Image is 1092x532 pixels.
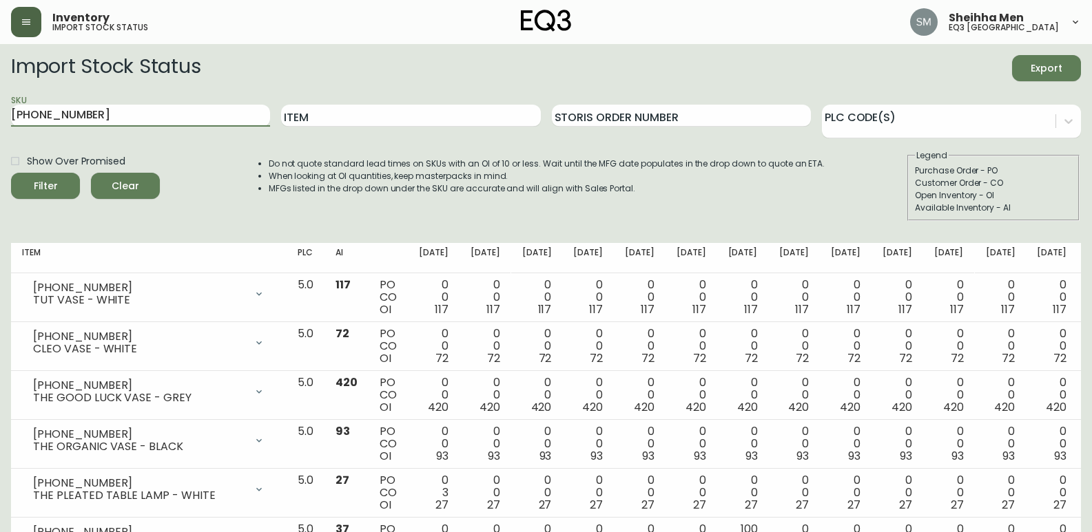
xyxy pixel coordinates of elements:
div: Open Inventory - OI [915,189,1072,202]
div: 0 0 [831,328,861,365]
th: [DATE] [460,243,511,273]
span: 72 [745,350,758,366]
div: 0 0 [934,328,964,365]
div: 0 0 [779,425,809,462]
span: 93 [590,448,603,464]
div: PO CO [380,425,397,462]
th: [DATE] [408,243,460,273]
div: CLEO VASE - WHITE [33,343,245,355]
span: 420 [531,399,552,415]
div: 0 0 [522,279,552,316]
button: Clear [91,173,160,199]
div: 0 0 [471,279,500,316]
th: AI [324,243,369,273]
div: 0 0 [419,376,449,414]
td: 5.0 [287,371,324,420]
span: 27 [336,472,349,488]
td: 5.0 [287,420,324,469]
button: Filter [11,173,80,199]
th: [DATE] [975,243,1027,273]
div: [PHONE_NUMBER]TUT VASE - WHITE [22,279,276,309]
span: 72 [796,350,809,366]
div: 0 0 [883,328,912,365]
span: Inventory [52,12,110,23]
th: [DATE] [768,243,820,273]
span: 420 [336,374,358,390]
span: 93 [539,448,552,464]
div: [PHONE_NUMBER]THE GOOD LUCK VASE - GREY [22,376,276,407]
div: 0 0 [883,279,912,316]
span: Clear [102,178,149,195]
div: 0 0 [625,328,655,365]
img: cfa6f7b0e1fd34ea0d7b164297c1067f [910,8,938,36]
span: 420 [634,399,655,415]
span: 420 [943,399,964,415]
div: [PHONE_NUMBER] [33,330,245,343]
div: PO CO [380,279,397,316]
img: logo [521,10,572,32]
div: 0 0 [883,376,912,414]
div: 0 0 [522,328,552,365]
li: Do not quote standard lead times on SKUs with an OI of 10 or less. Wait until the MFG date popula... [269,158,825,170]
span: OI [380,448,391,464]
legend: Legend [915,149,949,162]
div: 0 0 [779,279,809,316]
div: 0 0 [625,376,655,414]
div: 0 0 [471,328,500,365]
div: 0 0 [471,474,500,511]
div: 0 3 [419,474,449,511]
span: 117 [589,301,603,317]
div: Customer Order - CO [915,177,1072,189]
div: 0 0 [677,425,706,462]
span: 420 [480,399,500,415]
div: 0 0 [934,425,964,462]
div: Filter [34,178,58,195]
div: 0 0 [419,328,449,365]
span: 117 [744,301,758,317]
div: 0 0 [522,425,552,462]
span: 117 [641,301,655,317]
th: PLC [287,243,324,273]
div: 0 0 [677,328,706,365]
div: 0 0 [934,376,964,414]
div: 0 0 [779,474,809,511]
h5: import stock status [52,23,148,32]
div: 0 0 [986,328,1016,365]
span: 93 [488,448,500,464]
span: 72 [641,350,655,366]
div: 0 0 [471,425,500,462]
span: 27 [745,497,758,513]
span: 93 [642,448,655,464]
th: Item [11,243,287,273]
div: 0 0 [625,425,655,462]
span: 93 [336,423,350,439]
div: [PHONE_NUMBER]THE ORGANIC VASE - BLACK [22,425,276,456]
th: [DATE] [562,243,614,273]
span: 93 [951,448,964,464]
span: 27 [847,497,861,513]
div: 0 0 [986,474,1016,511]
span: 72 [590,350,603,366]
td: 5.0 [287,469,324,518]
span: 117 [336,277,351,292]
div: 0 0 [728,425,758,462]
div: THE ORGANIC VASE - BLACK [33,440,245,453]
div: 0 0 [831,279,861,316]
div: PO CO [380,328,397,365]
div: 0 0 [1037,328,1067,365]
span: 117 [692,301,706,317]
span: 117 [950,301,964,317]
span: 27 [641,497,655,513]
div: 0 0 [883,425,912,462]
th: [DATE] [1026,243,1078,273]
div: 0 0 [831,474,861,511]
div: 0 0 [471,376,500,414]
th: [DATE] [511,243,563,273]
div: 0 0 [1037,376,1067,414]
div: 0 0 [831,425,861,462]
div: Available Inventory - AI [915,202,1072,214]
span: 117 [1001,301,1015,317]
span: OI [380,350,391,366]
span: 117 [1053,301,1067,317]
div: [PHONE_NUMBER] [33,379,245,392]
